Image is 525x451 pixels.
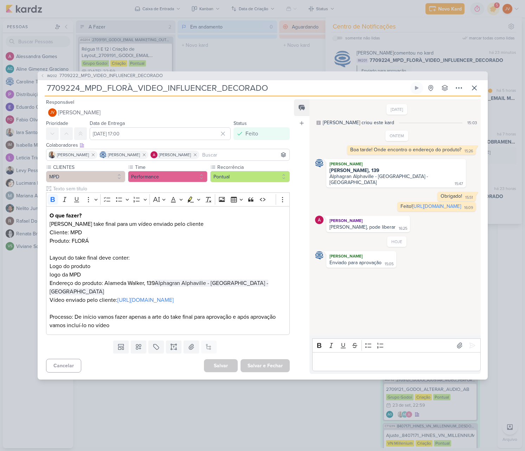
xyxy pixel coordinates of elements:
span: Alphagran Alphaville - [GEOGRAPHIC_DATA] - [GEOGRAPHIC_DATA] [50,280,268,295]
p: Vídeo enviado pelo cliente: [50,296,286,304]
img: Alessandra Gomes [151,151,158,158]
div: 16:25 [399,226,407,231]
p: [PERSON_NAME] take final para um vídeo enviado pelo cliente [50,220,286,228]
input: Buscar [201,151,288,159]
div: Joney Viana [48,108,57,117]
label: Status [233,120,247,126]
span: [PERSON_NAME] [57,152,89,158]
div: 16:09 [464,205,473,211]
label: Recorrência [217,164,290,171]
div: [PERSON_NAME] [328,217,409,224]
img: Caroline Traven De Andrade [315,159,324,167]
div: Ligar relógio [414,85,420,91]
div: Editor editing area: main [312,352,480,371]
input: Select a date [90,127,231,140]
p: Layout do take final deve conter: [50,254,286,262]
div: [PERSON_NAME] [328,160,464,167]
label: Responsável [46,99,74,105]
div: Boa tarde! Onde encontro o endereço do produto? [350,147,461,153]
button: Feito [233,127,290,140]
div: Colaboradores [46,141,290,149]
img: Caroline Traven De Andrade [315,251,324,260]
img: Caroline Traven De Andrade [100,151,107,158]
span: [PERSON_NAME] [159,152,191,158]
div: Feito! [401,203,461,209]
span: 7709222_MPD_VIDEO_INFLUENCER_DECORADO [59,72,163,80]
p: Logo do produto logo da MPD Endereço do produto: Alameda Walker, 139 [50,262,286,296]
span: [PERSON_NAME] [58,108,101,117]
button: Cancelar [46,359,81,373]
div: Feito [245,129,258,138]
div: [PERSON_NAME] criou este kard [323,119,394,126]
div: 15:51 [465,195,473,201]
button: IM202 7709222_MPD_VIDEO_INFLUENCER_DECORADO [40,72,163,80]
a: [URL][DOMAIN_NAME] [117,297,174,304]
label: Time [134,164,207,171]
strong: O que fazer? [50,212,82,219]
img: Alessandra Gomes [315,216,324,224]
div: 15:47 [455,181,463,187]
input: Texto sem título [52,185,290,192]
div: 15:26 [465,148,473,154]
div: Editor toolbar [312,338,480,352]
p: JV [50,111,55,115]
div: Editor toolbar [46,192,290,206]
label: Data de Entrega [90,120,125,126]
div: Obrigado! [441,193,462,199]
button: Performance [128,171,207,182]
div: 15:03 [467,120,477,126]
a: [URL][DOMAIN_NAME] [412,203,461,209]
div: Editor editing area: main [46,206,290,335]
div: [PERSON_NAME], pode liberar [329,224,396,230]
img: Iara Santos [49,151,56,158]
button: JV [PERSON_NAME] [46,106,290,119]
div: [PERSON_NAME] [328,253,395,260]
p: Cliente: MPD Produto: FLORÁ [50,228,286,245]
span: IM202 [46,73,58,78]
button: Pontual [210,171,290,182]
div: Alphagran Alphaville - [GEOGRAPHIC_DATA] - [GEOGRAPHIC_DATA] [329,167,429,185]
label: Prioridade [46,120,68,126]
div: 15:05 [385,261,393,267]
span: [PERSON_NAME] [108,152,140,158]
strong: [PERSON_NAME], 139 [329,167,379,173]
label: CLIENTES [52,164,126,171]
input: Kard Sem Título [45,82,409,94]
p: Processo: De início vamos fazer apenas a arte do take final para aprovação e após aprovação vamos... [50,313,286,330]
div: Enviado para aprovação [329,260,382,266]
button: MPD [46,171,126,182]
